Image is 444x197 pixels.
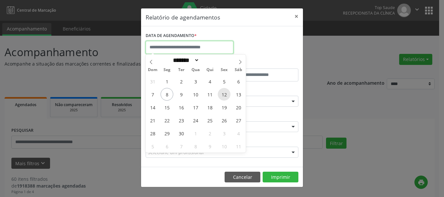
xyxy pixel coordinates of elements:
span: Setembro 18, 2025 [203,101,216,114]
h5: Relatório de agendamentos [146,13,220,21]
span: Qui [203,68,217,72]
span: Setembro 14, 2025 [146,101,159,114]
span: Setembro 29, 2025 [161,127,173,140]
span: Outubro 11, 2025 [232,140,245,153]
span: Outubro 10, 2025 [218,140,230,153]
label: DATA DE AGENDAMENTO [146,31,197,41]
span: Setembro 27, 2025 [232,114,245,127]
span: Setembro 23, 2025 [175,114,188,127]
span: Setembro 6, 2025 [232,75,245,88]
span: Setembro 24, 2025 [189,114,202,127]
span: Sex [217,68,231,72]
span: Setembro 30, 2025 [175,127,188,140]
span: Outubro 2, 2025 [203,127,216,140]
span: Seg [160,68,174,72]
span: Outubro 9, 2025 [203,140,216,153]
span: Setembro 25, 2025 [203,114,216,127]
span: Setembro 10, 2025 [189,88,202,101]
span: Agosto 31, 2025 [146,75,159,88]
span: Qua [189,68,203,72]
span: Setembro 26, 2025 [218,114,230,127]
span: Outubro 5, 2025 [146,140,159,153]
span: Setembro 21, 2025 [146,114,159,127]
span: Dom [146,68,160,72]
input: Year [199,57,221,64]
span: Setembro 19, 2025 [218,101,230,114]
span: Sáb [231,68,246,72]
span: Setembro 13, 2025 [232,88,245,101]
span: Setembro 17, 2025 [189,101,202,114]
span: Setembro 5, 2025 [218,75,230,88]
button: Imprimir [263,172,298,183]
span: Outubro 1, 2025 [189,127,202,140]
span: Setembro 2, 2025 [175,75,188,88]
span: Outubro 6, 2025 [161,140,173,153]
span: Setembro 11, 2025 [203,88,216,101]
button: Cancelar [225,172,260,183]
span: Setembro 4, 2025 [203,75,216,88]
span: Outubro 3, 2025 [218,127,230,140]
span: Setembro 9, 2025 [175,88,188,101]
span: Setembro 3, 2025 [189,75,202,88]
button: Close [290,8,303,24]
span: Outubro 4, 2025 [232,127,245,140]
span: Setembro 16, 2025 [175,101,188,114]
span: Setembro 20, 2025 [232,101,245,114]
span: Selecione um profissional [148,149,204,156]
span: Setembro 7, 2025 [146,88,159,101]
select: Month [171,57,199,64]
span: Setembro 28, 2025 [146,127,159,140]
span: Setembro 12, 2025 [218,88,230,101]
span: Setembro 1, 2025 [161,75,173,88]
label: ATÉ [224,58,298,68]
span: Setembro 15, 2025 [161,101,173,114]
span: Setembro 22, 2025 [161,114,173,127]
span: Outubro 8, 2025 [189,140,202,153]
span: Ter [174,68,189,72]
span: Outubro 7, 2025 [175,140,188,153]
span: Setembro 8, 2025 [161,88,173,101]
